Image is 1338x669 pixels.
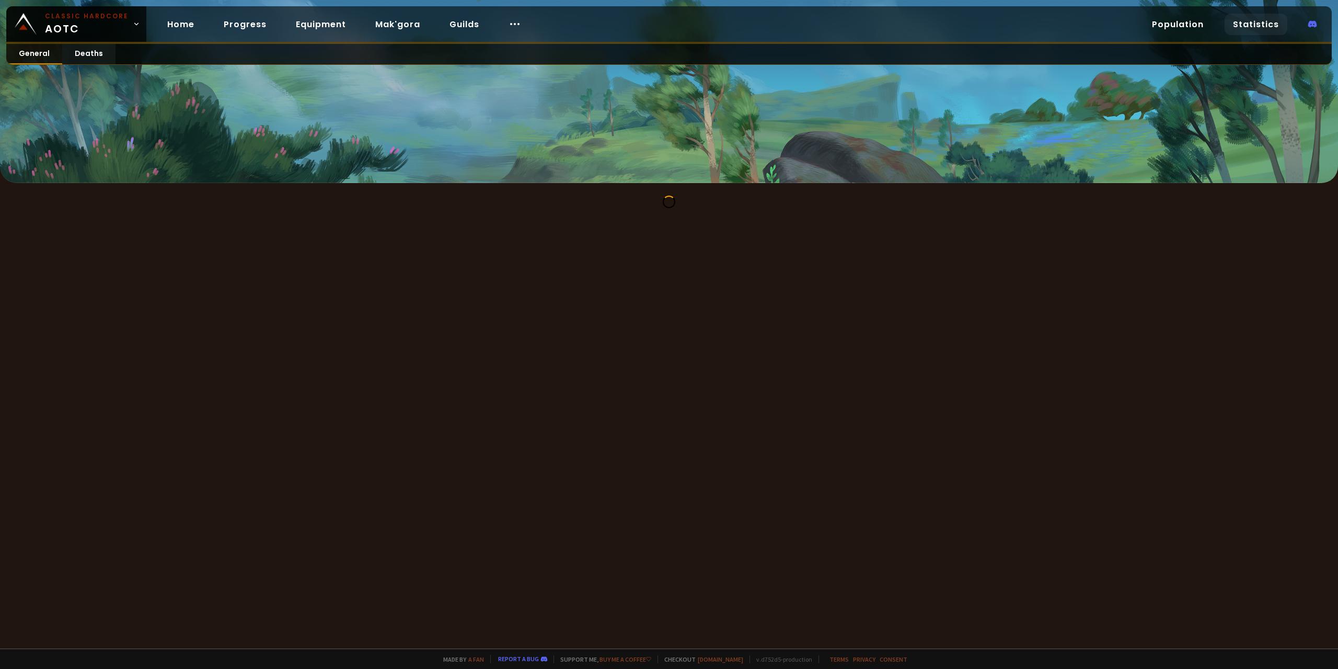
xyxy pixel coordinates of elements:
span: Made by [437,655,484,663]
span: AOTC [45,12,129,37]
span: v. d752d5 - production [749,655,812,663]
a: Terms [829,655,849,663]
a: [DOMAIN_NAME] [698,655,743,663]
a: Progress [215,14,275,35]
a: a fan [468,655,484,663]
a: Population [1144,14,1212,35]
a: Privacy [853,655,875,663]
a: Statistics [1225,14,1287,35]
a: Buy me a coffee [599,655,651,663]
a: Classic HardcoreAOTC [6,6,146,42]
span: Checkout [658,655,743,663]
a: General [6,44,62,64]
span: Support me, [553,655,651,663]
a: Guilds [441,14,488,35]
a: Report a bug [498,655,539,663]
a: Home [159,14,203,35]
small: Classic Hardcore [45,12,129,21]
a: Mak'gora [367,14,429,35]
a: Deaths [62,44,116,64]
a: Equipment [287,14,354,35]
a: Consent [880,655,907,663]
